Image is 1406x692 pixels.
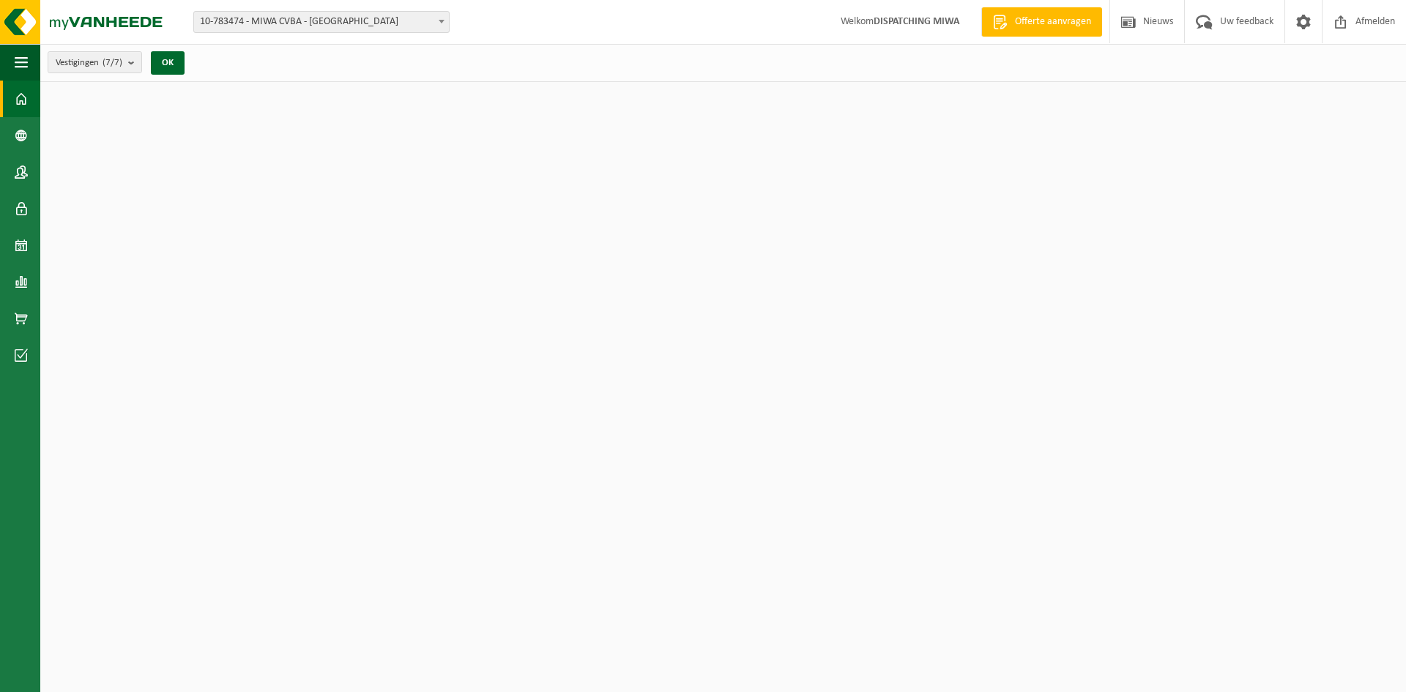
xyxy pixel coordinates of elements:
[981,7,1102,37] a: Offerte aanvragen
[1011,15,1095,29] span: Offerte aanvragen
[56,52,122,74] span: Vestigingen
[194,12,449,32] span: 10-783474 - MIWA CVBA - SINT-NIKLAAS
[193,11,450,33] span: 10-783474 - MIWA CVBA - SINT-NIKLAAS
[151,51,185,75] button: OK
[874,16,959,27] strong: DISPATCHING MIWA
[103,58,122,67] count: (7/7)
[48,51,142,73] button: Vestigingen(7/7)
